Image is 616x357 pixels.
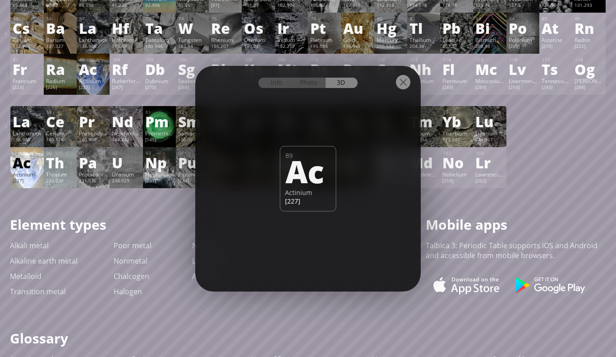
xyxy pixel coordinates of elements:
div: Tl [409,21,438,35]
div: 92 [112,150,140,156]
div: [PERSON_NAME] [575,77,603,84]
div: Actinium [13,171,41,178]
div: Po [509,21,537,35]
div: 81 [410,16,438,22]
div: 114.818 [409,2,438,9]
div: [289] [442,84,471,92]
div: 105 [146,57,174,63]
div: W [178,21,207,35]
div: 84 [509,16,537,22]
div: Lu [475,114,504,129]
div: 109 [278,57,306,63]
div: Thorium [46,171,74,178]
div: 174.967 [475,137,504,144]
div: 111 [344,57,372,63]
div: 78 [311,16,339,22]
div: [237] [145,178,174,185]
a: Transition metal [10,287,66,297]
div: Neptunium [145,171,174,178]
div: 107 [211,57,239,63]
div: 104 [112,57,140,63]
a: Actinide [192,271,220,281]
div: Ts [542,62,570,76]
div: Og [575,62,603,76]
div: 112 [377,57,405,63]
div: 186.207 [211,43,239,51]
div: 231.036 [79,178,107,185]
div: 94 [179,150,207,156]
a: Alkaline earth metal [10,256,78,266]
div: Lutetium [475,130,504,137]
div: Md [409,155,438,170]
div: 89 [79,57,107,63]
div: Lawrencium [475,171,504,178]
div: Pm [145,114,174,129]
div: Dubnium [145,77,174,84]
div: 115 [476,57,504,63]
div: [210] [542,43,570,51]
div: La [79,21,107,35]
div: Nobelium [442,171,471,178]
div: 110 [311,57,339,63]
div: Flerovium [442,77,471,84]
div: Radium [46,77,74,84]
div: 73 [146,16,174,22]
div: 168.934 [409,137,438,144]
div: Radon [575,36,603,43]
div: Photo [293,78,326,88]
div: 106.42 [310,2,339,9]
a: Alkali metal [10,241,49,250]
div: 87.62 [46,2,74,9]
div: 121.76 [475,2,504,9]
div: 178.49 [112,43,140,51]
a: Lanthanide [192,256,230,266]
div: [222] [575,43,603,51]
div: 56 [46,16,74,22]
a: Noble gas [192,241,226,250]
div: 85.468 [13,2,41,9]
div: Tennessine [542,77,570,84]
div: [289] [475,84,504,92]
div: Praseodymium [79,130,107,137]
div: Ds [310,62,339,76]
a: Poor metal [114,241,152,250]
div: Francium [13,77,41,84]
div: Astatine [542,36,570,43]
div: 57 [79,16,107,22]
div: Ytterbium [442,130,471,137]
div: 114 [443,57,471,63]
div: 140.116 [46,137,74,144]
div: 92.906 [145,2,174,9]
div: La [13,114,41,129]
div: Rf [112,62,140,76]
div: Osmium [244,36,272,43]
div: Cn [377,62,405,76]
div: Nd [112,114,140,129]
div: 95.95 [178,2,207,9]
div: 183.84 [178,43,207,51]
div: 238.029 [112,178,140,185]
div: [244] [178,178,207,185]
div: 107.868 [343,2,372,9]
div: 88 [46,57,74,63]
div: Au [343,21,372,35]
div: Ra [46,62,74,76]
div: Tm [409,114,438,129]
div: Yb [442,114,471,129]
div: 88.906 [79,2,107,9]
div: Actinium [79,77,107,84]
div: Cerium [46,130,74,137]
div: [258] [409,178,438,185]
div: 59 [79,109,107,115]
div: [227] [79,84,107,92]
a: Halogen [114,287,142,297]
div: Thallium [409,36,438,43]
div: Lanthanum [79,36,107,43]
div: Promethium [145,130,174,137]
div: 85 [542,16,570,22]
div: Info [258,78,293,88]
div: 55 [13,16,41,22]
div: [293] [542,84,570,92]
div: 102 [443,150,471,156]
div: Rn [575,21,603,35]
